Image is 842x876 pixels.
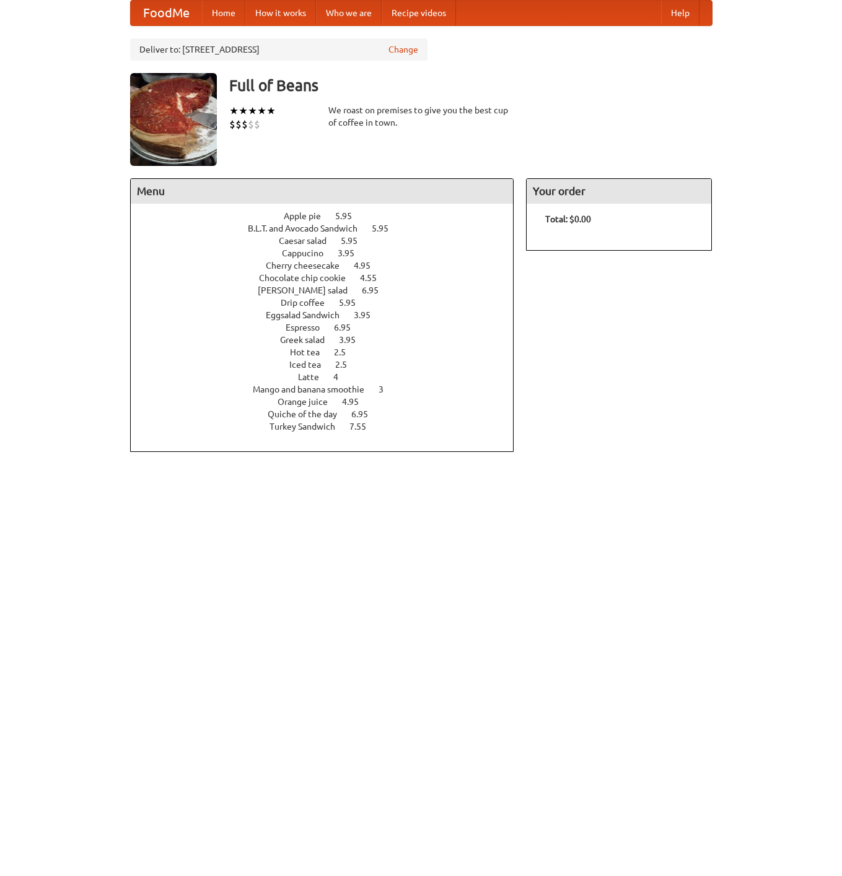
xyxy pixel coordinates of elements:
span: Drip coffee [281,298,337,308]
span: Latte [298,372,331,382]
span: 3.95 [338,248,367,258]
li: $ [229,118,235,131]
span: 5.95 [335,211,364,221]
li: ★ [239,104,248,118]
span: Cherry cheesecake [266,261,352,271]
img: angular.jpg [130,73,217,166]
span: 3.95 [339,335,368,345]
span: 6.95 [362,285,391,295]
li: $ [248,118,254,131]
h4: Menu [131,179,514,204]
span: 2.5 [334,347,358,357]
span: 2.5 [335,360,359,370]
span: Iced tea [289,360,333,370]
span: Eggsalad Sandwich [266,310,352,320]
a: Turkey Sandwich 7.55 [270,422,389,431]
a: Chocolate chip cookie 4.55 [259,273,400,283]
a: Greek salad 3.95 [280,335,379,345]
span: Espresso [286,323,332,332]
a: Latte 4 [298,372,361,382]
a: Who we are [316,1,382,25]
a: Apple pie 5.95 [284,211,375,221]
li: ★ [248,104,257,118]
a: Cherry cheesecake 4.95 [266,261,393,271]
span: Greek salad [280,335,337,345]
a: [PERSON_NAME] salad 6.95 [258,285,401,295]
b: Total: $0.00 [545,214,591,224]
a: Hot tea 2.5 [290,347,369,357]
h4: Your order [527,179,711,204]
div: We roast on premises to give you the best cup of coffee in town. [328,104,514,129]
li: ★ [257,104,266,118]
span: [PERSON_NAME] salad [258,285,360,295]
span: 5.95 [372,223,401,233]
span: Caesar salad [279,236,339,246]
span: Orange juice [278,397,340,407]
a: Home [202,1,245,25]
span: Turkey Sandwich [270,422,348,431]
a: Eggsalad Sandwich 3.95 [266,310,393,320]
a: Caesar salad 5.95 [279,236,380,246]
a: Recipe videos [382,1,456,25]
li: ★ [229,104,239,118]
h3: Full of Beans [229,73,713,98]
a: How it works [245,1,316,25]
span: 4.55 [360,273,389,283]
a: Help [661,1,699,25]
a: Iced tea 2.5 [289,360,370,370]
span: 3 [379,384,396,394]
a: Espresso 6.95 [286,323,374,332]
span: B.L.T. and Avocado Sandwich [248,223,370,233]
span: Quiche of the day [268,409,349,419]
span: Cappucino [282,248,336,258]
li: ★ [266,104,276,118]
span: Chocolate chip cookie [259,273,358,283]
span: 6.95 [334,323,363,332]
li: $ [242,118,248,131]
a: Mango and banana smoothie 3 [253,384,406,394]
a: Quiche of the day 6.95 [268,409,391,419]
span: 6.95 [351,409,380,419]
span: Apple pie [284,211,333,221]
div: Deliver to: [STREET_ADDRESS] [130,38,428,61]
span: 7.55 [349,422,379,431]
span: Mango and banana smoothie [253,384,377,394]
span: 5.95 [341,236,370,246]
span: 4 [333,372,351,382]
span: 4.95 [342,397,371,407]
a: B.L.T. and Avocado Sandwich 5.95 [248,223,411,233]
a: Drip coffee 5.95 [281,298,379,308]
a: Cappucino 3.95 [282,248,377,258]
span: Hot tea [290,347,332,357]
span: 3.95 [354,310,383,320]
a: Orange juice 4.95 [278,397,382,407]
a: FoodMe [131,1,202,25]
li: $ [254,118,260,131]
span: 5.95 [339,298,368,308]
li: $ [235,118,242,131]
a: Change [388,43,418,56]
span: 4.95 [354,261,383,271]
